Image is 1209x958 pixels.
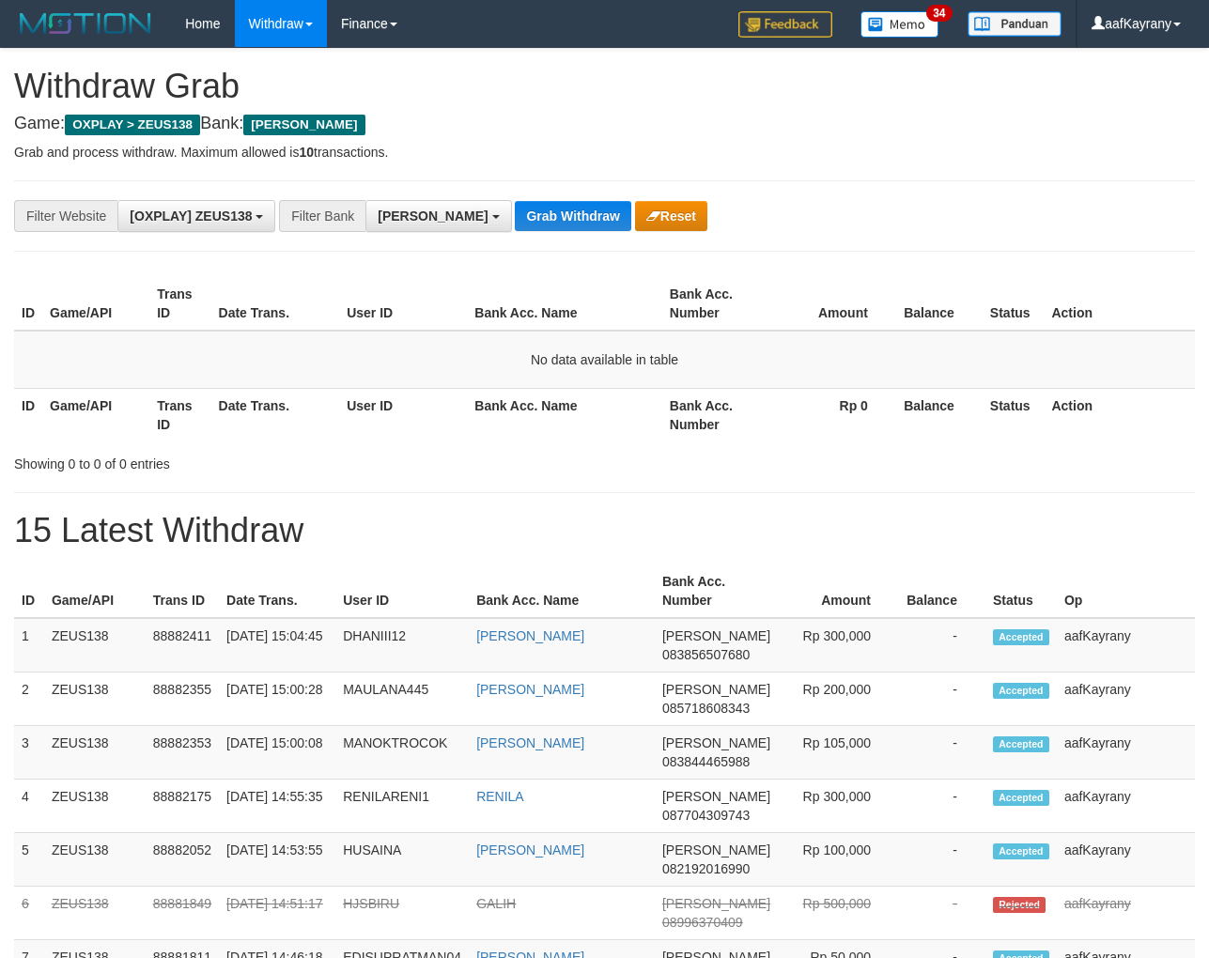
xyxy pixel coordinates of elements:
[778,833,899,887] td: Rp 100,000
[44,618,146,672] td: ZEUS138
[219,887,335,940] td: [DATE] 14:51:17
[476,896,516,911] a: GALIH
[44,833,146,887] td: ZEUS138
[365,200,511,232] button: [PERSON_NAME]
[968,11,1062,37] img: panduan.png
[993,790,1049,806] span: Accepted
[926,5,952,22] span: 34
[335,780,469,833] td: RENILARENI1
[896,277,983,331] th: Balance
[662,896,770,911] span: [PERSON_NAME]
[130,209,252,224] span: [OXPLAY] ZEUS138
[899,564,985,618] th: Balance
[778,726,899,780] td: Rp 105,000
[1044,277,1195,331] th: Action
[146,726,219,780] td: 88882353
[14,143,1195,162] p: Grab and process withdraw. Maximum allowed is transactions.
[335,887,469,940] td: HJSBIRU
[14,388,42,441] th: ID
[985,564,1057,618] th: Status
[515,201,630,231] button: Grab Withdraw
[14,887,44,940] td: 6
[42,388,149,441] th: Game/API
[476,842,584,858] a: [PERSON_NAME]
[476,735,584,750] a: [PERSON_NAME]
[42,277,149,331] th: Game/API
[662,789,770,804] span: [PERSON_NAME]
[778,780,899,833] td: Rp 300,000
[146,833,219,887] td: 88882052
[860,11,939,38] img: Button%20Memo.svg
[662,682,770,697] span: [PERSON_NAME]
[768,388,896,441] th: Rp 0
[219,618,335,672] td: [DATE] 15:04:45
[219,672,335,726] td: [DATE] 15:00:28
[899,780,985,833] td: -
[662,647,750,662] span: Copy 083856507680 to clipboard
[146,887,219,940] td: 88881849
[219,726,335,780] td: [DATE] 15:00:08
[211,277,340,331] th: Date Trans.
[662,388,769,441] th: Bank Acc. Number
[335,726,469,780] td: MANOKTROCOK
[467,277,662,331] th: Bank Acc. Name
[149,277,210,331] th: Trans ID
[149,388,210,441] th: Trans ID
[899,672,985,726] td: -
[476,628,584,643] a: [PERSON_NAME]
[662,842,770,858] span: [PERSON_NAME]
[662,915,743,930] span: Copy 08996370409 to clipboard
[14,9,157,38] img: MOTION_logo.png
[899,833,985,887] td: -
[14,115,1195,133] h4: Game: Bank:
[778,887,899,940] td: Rp 500,000
[993,897,1046,913] span: Rejected
[14,277,42,331] th: ID
[662,861,750,876] span: Copy 082192016990 to clipboard
[339,388,467,441] th: User ID
[44,726,146,780] td: ZEUS138
[899,726,985,780] td: -
[476,682,584,697] a: [PERSON_NAME]
[44,672,146,726] td: ZEUS138
[14,780,44,833] td: 4
[146,618,219,672] td: 88882411
[146,780,219,833] td: 88882175
[146,672,219,726] td: 88882355
[211,388,340,441] th: Date Trans.
[335,833,469,887] td: HUSAINA
[117,200,275,232] button: [OXPLAY] ZEUS138
[899,618,985,672] td: -
[662,701,750,716] span: Copy 085718608343 to clipboard
[662,735,770,750] span: [PERSON_NAME]
[14,447,489,473] div: Showing 0 to 0 of 0 entries
[899,887,985,940] td: -
[14,833,44,887] td: 5
[339,277,467,331] th: User ID
[467,388,662,441] th: Bank Acc. Name
[662,628,770,643] span: [PERSON_NAME]
[738,11,832,38] img: Feedback.jpg
[993,683,1049,699] span: Accepted
[279,200,365,232] div: Filter Bank
[983,388,1045,441] th: Status
[14,512,1195,549] h1: 15 Latest Withdraw
[768,277,896,331] th: Amount
[44,887,146,940] td: ZEUS138
[1057,780,1195,833] td: aafKayrany
[983,277,1045,331] th: Status
[335,564,469,618] th: User ID
[14,672,44,726] td: 2
[635,201,707,231] button: Reset
[14,564,44,618] th: ID
[146,564,219,618] th: Trans ID
[662,754,750,769] span: Copy 083844465988 to clipboard
[14,68,1195,105] h1: Withdraw Grab
[14,331,1195,389] td: No data available in table
[662,808,750,823] span: Copy 087704309743 to clipboard
[335,618,469,672] td: DHANIII12
[243,115,364,135] span: [PERSON_NAME]
[1057,672,1195,726] td: aafKayrany
[1057,726,1195,780] td: aafKayrany
[219,564,335,618] th: Date Trans.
